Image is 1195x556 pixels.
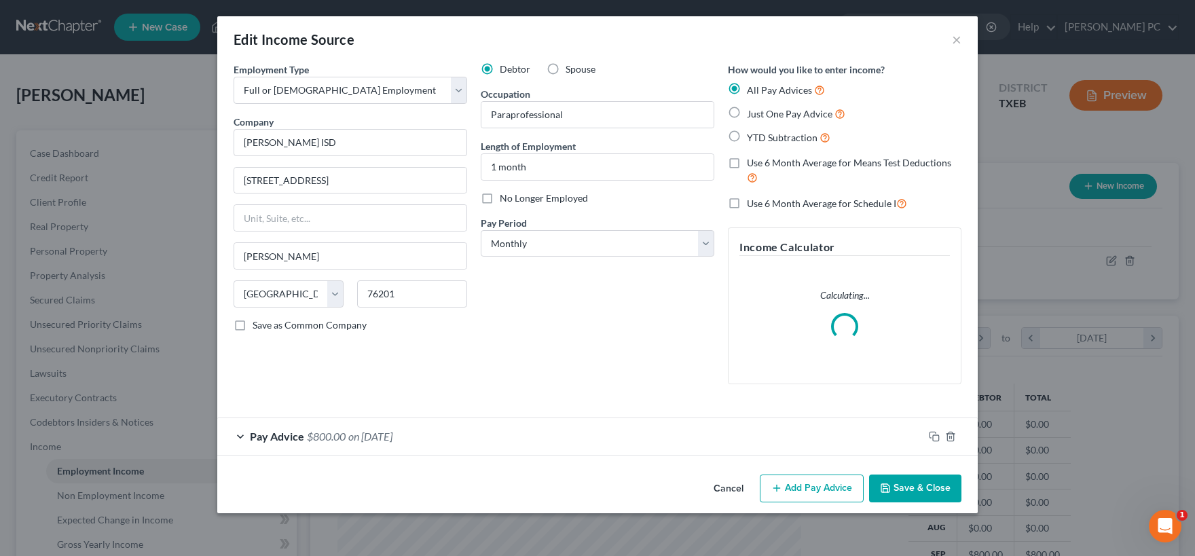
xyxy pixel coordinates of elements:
span: $800.00 [307,430,346,443]
input: Enter address... [234,168,466,193]
span: Company [234,116,274,128]
button: Save & Close [869,475,961,503]
span: on [DATE] [348,430,392,443]
input: -- [481,102,714,128]
label: Occupation [481,87,530,101]
span: Employment Type [234,64,309,75]
span: Pay Period [481,217,527,229]
label: How would you like to enter income? [728,62,885,77]
span: Just One Pay Advice [747,108,832,119]
span: Use 6 Month Average for Means Test Deductions [747,157,951,168]
input: ex: 2 years [481,154,714,180]
input: Search company by name... [234,129,467,156]
span: Debtor [500,63,530,75]
span: All Pay Advices [747,84,812,96]
span: Pay Advice [250,430,304,443]
span: Save as Common Company [253,319,367,331]
span: Spouse [566,63,595,75]
label: Length of Employment [481,139,576,153]
span: Use 6 Month Average for Schedule I [747,198,896,209]
span: No Longer Employed [500,192,588,204]
iframe: Intercom live chat [1149,510,1181,542]
button: × [952,31,961,48]
button: Add Pay Advice [760,475,864,503]
span: 1 [1177,510,1188,521]
div: Edit Income Source [234,30,354,49]
span: YTD Subtraction [747,132,817,143]
input: Enter city... [234,243,466,269]
input: Enter zip... [357,280,467,308]
button: Cancel [703,476,754,503]
h5: Income Calculator [739,239,950,256]
p: Calculating... [739,289,950,302]
input: Unit, Suite, etc... [234,205,466,231]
